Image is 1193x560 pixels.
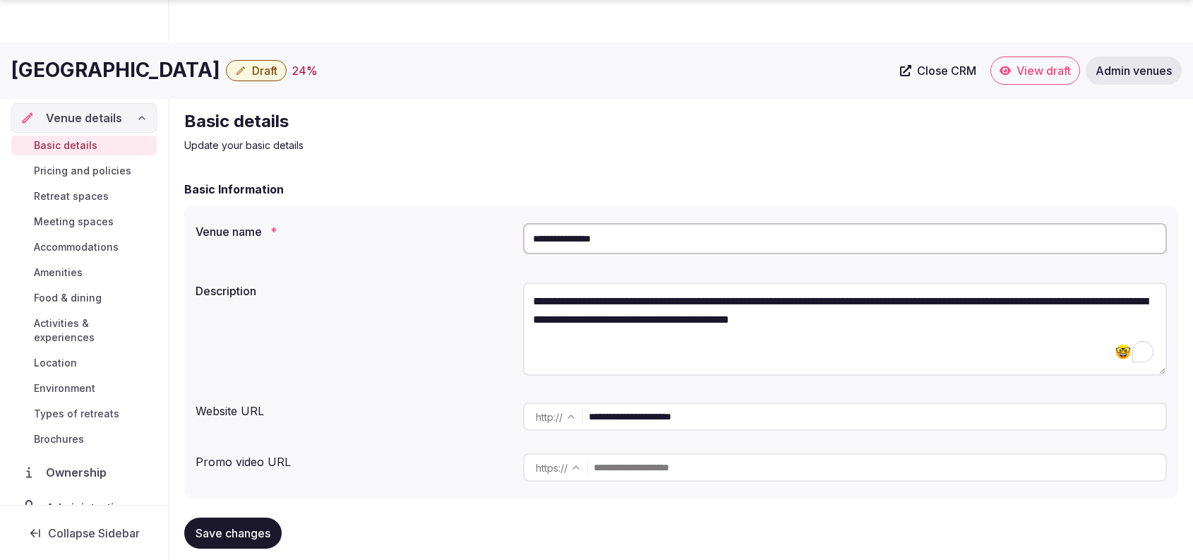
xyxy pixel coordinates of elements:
[34,240,119,254] span: Accommodations
[196,226,512,237] label: Venue name
[11,136,157,155] a: Basic details
[11,458,157,487] a: Ownership
[46,109,122,126] span: Venue details
[292,62,318,79] button: 24%
[892,56,985,85] a: Close CRM
[34,407,119,421] span: Types of retreats
[11,353,157,373] a: Location
[34,189,109,203] span: Retreat spaces
[11,161,157,181] a: Pricing and policies
[34,432,84,446] span: Brochures
[11,288,157,308] a: Food & dining
[11,493,157,523] a: Administration
[11,404,157,424] a: Types of retreats
[48,526,140,540] span: Collapse Sidebar
[11,56,220,84] h1: [GEOGRAPHIC_DATA]
[226,60,287,81] button: Draft
[34,316,151,345] span: Activities & experiences
[11,518,157,549] button: Collapse Sidebar
[196,448,512,470] div: Promo video URL
[196,285,512,297] label: Description
[34,291,102,305] span: Food & dining
[34,356,77,370] span: Location
[11,237,157,257] a: Accommodations
[46,464,112,481] span: Ownership
[1096,64,1172,78] span: Admin venues
[11,212,157,232] a: Meeting spaces
[34,266,83,280] span: Amenities
[196,526,270,540] span: Save changes
[34,138,97,153] span: Basic details
[184,518,282,549] button: Save changes
[11,263,157,282] a: Amenities
[1086,56,1182,85] a: Admin venues
[184,110,659,133] h2: Basic details
[11,379,157,398] a: Environment
[917,64,976,78] span: Close CRM
[523,282,1167,376] textarea: To enrich screen reader interactions, please activate Accessibility in Grammarly extension settings
[34,215,114,229] span: Meeting spaces
[11,314,157,347] a: Activities & experiences
[292,62,318,79] div: 24 %
[34,164,131,178] span: Pricing and policies
[34,381,95,395] span: Environment
[196,397,512,419] div: Website URL
[46,499,133,516] span: Administration
[184,181,284,198] h2: Basic Information
[11,186,157,206] a: Retreat spaces
[11,429,157,449] a: Brochures
[184,138,659,153] p: Update your basic details
[252,64,277,78] span: Draft
[1017,64,1071,78] span: View draft
[990,56,1080,85] a: View draft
